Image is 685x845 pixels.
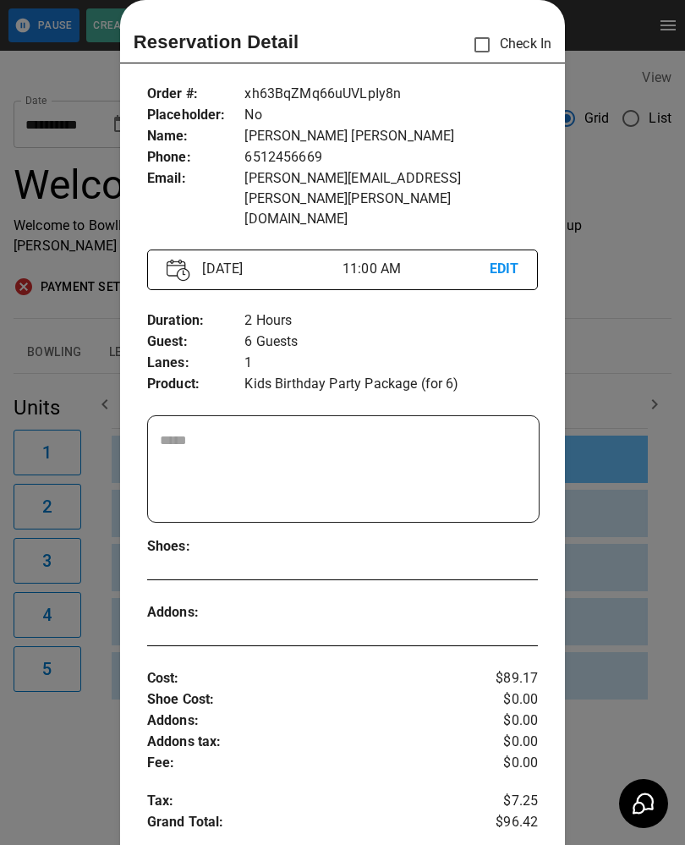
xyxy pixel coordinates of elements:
[147,147,245,168] p: Phone :
[167,259,190,282] img: Vector
[147,689,473,711] p: Shoe Cost :
[244,126,538,147] p: [PERSON_NAME] [PERSON_NAME]
[147,310,245,332] p: Duration :
[464,27,551,63] p: Check In
[244,84,538,105] p: xh63BqZMq66uUVLpIy8n
[147,711,473,732] p: Addons :
[244,353,538,374] p: 1
[147,105,245,126] p: Placeholder :
[147,332,245,353] p: Guest :
[195,259,342,279] p: [DATE]
[473,668,538,689] p: $89.17
[147,753,473,774] p: Fee :
[244,105,538,126] p: No
[473,812,538,837] p: $96.42
[147,536,245,557] p: Shoes :
[473,732,538,753] p: $0.00
[244,374,538,395] p: Kids Birthday Party Package (for 6)
[147,353,245,374] p: Lanes :
[147,126,245,147] p: Name :
[244,310,538,332] p: 2 Hours
[490,259,519,280] p: EDIT
[473,711,538,732] p: $0.00
[473,753,538,774] p: $0.00
[244,147,538,168] p: 6512456669
[147,84,245,105] p: Order # :
[147,168,245,189] p: Email :
[147,812,473,837] p: Grand Total :
[244,332,538,353] p: 6 Guests
[147,732,473,753] p: Addons tax :
[473,689,538,711] p: $0.00
[342,259,490,279] p: 11:00 AM
[147,791,473,812] p: Tax :
[473,791,538,812] p: $7.25
[134,28,299,56] p: Reservation Detail
[244,168,538,229] p: [PERSON_NAME][EMAIL_ADDRESS][PERSON_NAME][PERSON_NAME][DOMAIN_NAME]
[147,668,473,689] p: Cost :
[147,374,245,395] p: Product :
[147,602,245,623] p: Addons :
